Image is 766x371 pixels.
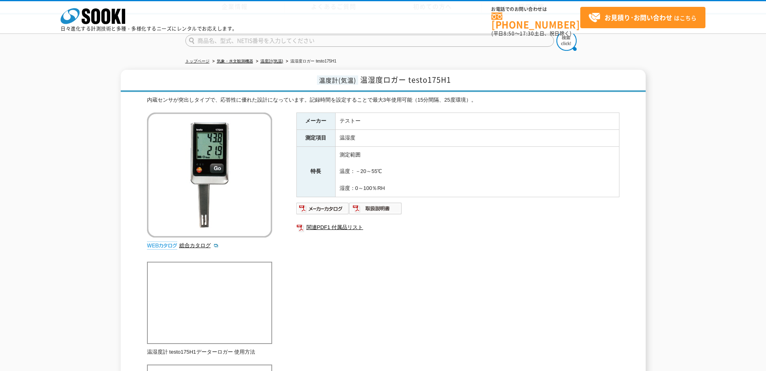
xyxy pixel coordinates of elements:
[296,146,335,197] th: 特長
[360,74,451,85] span: 温湿度ロガー testo175H1
[349,202,402,215] img: 取扱説明書
[296,113,335,130] th: メーカー
[296,202,349,215] img: メーカーカタログ
[491,7,580,12] span: お電話でのお問い合わせは
[588,12,697,24] span: はこちら
[147,96,619,104] div: 内蔵センサが突出しタイプで、応答性に優れた設計になっています。記録時間を設定することで最大3年使用可能（15分間隔、25度環境）。
[491,30,571,37] span: (平日 ～ 土日、祝日除く)
[185,35,554,47] input: 商品名、型式、NETIS番号を入力してください
[284,57,336,66] li: 温湿度ロガー testo175H1
[317,75,358,85] span: 温度計(気温)
[147,242,177,250] img: webカタログ
[504,30,515,37] span: 8:50
[217,59,253,63] a: 気象・水文観測機器
[61,26,237,31] p: 日々進化する計測技術と多種・多様化するニーズにレンタルでお応えします。
[296,222,619,233] a: 関連PDF1 付属品リスト
[335,146,619,197] td: 測定範囲 温度：－20～55℃ 湿度：0～100％RH
[335,129,619,146] td: 温湿度
[349,207,402,213] a: 取扱説明書
[556,31,577,51] img: btn_search.png
[147,113,272,238] img: 温湿度ロガー testo175H1
[491,13,580,29] a: [PHONE_NUMBER]
[520,30,534,37] span: 17:30
[335,113,619,130] td: テストー
[185,59,210,63] a: トップページ
[260,59,283,63] a: 温度計(気温)
[604,13,672,22] strong: お見積り･お問い合わせ
[296,129,335,146] th: 測定項目
[147,348,272,356] p: 温湿度計 testo175H1データーロガー 使用方法
[296,207,349,213] a: メーカーカタログ
[580,7,705,28] a: お見積り･お問い合わせはこちら
[179,242,219,248] a: 総合カタログ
